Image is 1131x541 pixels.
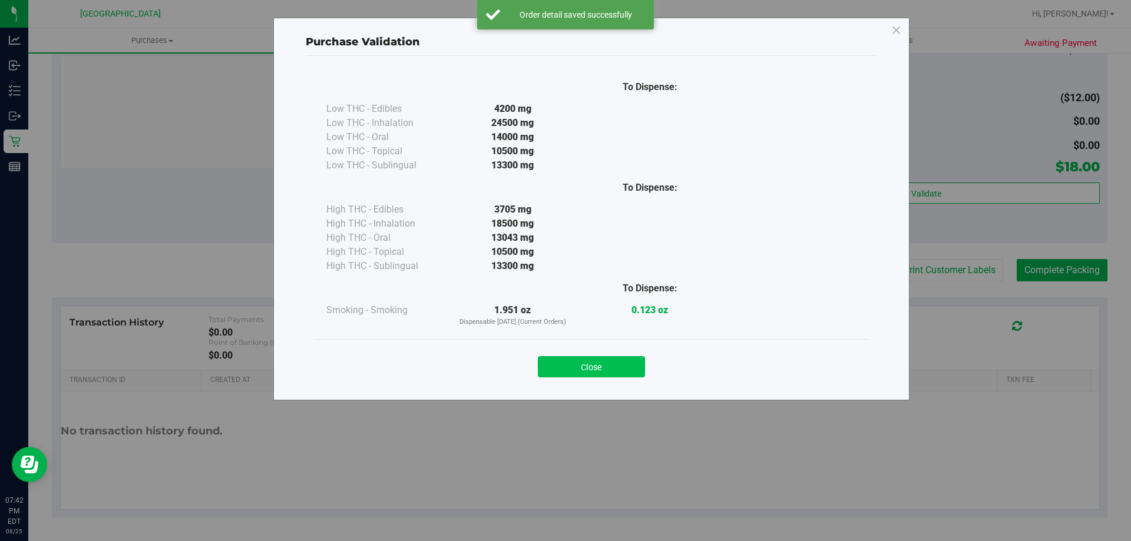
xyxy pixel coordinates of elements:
[326,158,444,172] div: Low THC - Sublingual
[326,130,444,144] div: Low THC - Oral
[538,356,645,377] button: Close
[326,245,444,259] div: High THC - Topical
[444,158,581,172] div: 13300 mg
[444,144,581,158] div: 10500 mg
[444,130,581,144] div: 14000 mg
[12,447,47,482] iframe: Resource center
[326,203,444,217] div: High THC - Edibles
[444,116,581,130] div: 24500 mg
[444,245,581,259] div: 10500 mg
[581,181,719,195] div: To Dispense:
[507,9,645,21] div: Order detail saved successfully
[444,317,581,327] p: Dispensable [DATE] (Current Orders)
[444,102,581,116] div: 4200 mg
[326,116,444,130] div: Low THC - Inhalation
[326,231,444,245] div: High THC - Oral
[581,80,719,94] div: To Dispense:
[444,303,581,327] div: 1.951 oz
[444,231,581,245] div: 13043 mg
[444,259,581,273] div: 13300 mg
[306,35,420,48] span: Purchase Validation
[444,217,581,231] div: 18500 mg
[631,304,668,316] strong: 0.123 oz
[326,259,444,273] div: High THC - Sublingual
[326,144,444,158] div: Low THC - Topical
[326,217,444,231] div: High THC - Inhalation
[581,281,719,296] div: To Dispense:
[326,303,444,317] div: Smoking - Smoking
[326,102,444,116] div: Low THC - Edibles
[444,203,581,217] div: 3705 mg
